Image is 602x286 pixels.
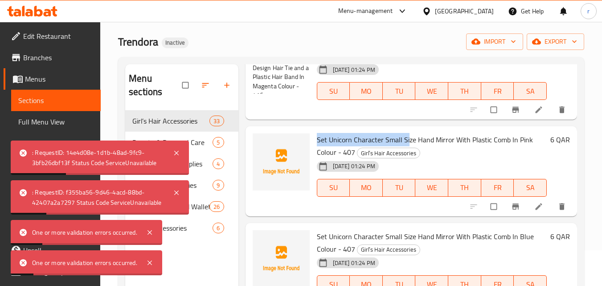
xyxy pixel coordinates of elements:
span: 9 [213,181,223,190]
a: Menus [4,68,101,90]
span: [DATE] 01:24 PM [329,162,379,170]
button: SU [317,82,350,100]
a: Coupons [4,175,101,197]
button: TU [383,82,416,100]
div: [GEOGRAPHIC_DATA] [435,6,494,16]
img: Set Unicorn Character Small Size Hand Mirror With Plastic Comb In Pink Colour - 407 [253,133,310,191]
div: Beauty & Personal Care5 [125,132,238,153]
span: Set Unicorn Character Small Size Hand Mirror With Plastic Comb In Pink Colour - 407 [317,133,533,159]
span: 26 [210,203,223,211]
div: Girl’s Hair Accessories33 [125,110,238,132]
span: [DATE] 01:24 PM [329,66,379,74]
span: 6 [213,224,223,232]
div: Girl’s Hair Accessories [357,148,420,158]
a: Edit menu item [534,202,545,211]
span: Beauty & Personal Care [132,137,213,148]
button: Branch-specific-item [506,197,527,216]
span: Girl’s Hair Accessories [132,116,209,126]
span: Select to update [485,101,504,118]
span: TH [452,181,478,194]
span: TU [386,181,412,194]
button: FR [481,82,514,100]
div: items [213,158,224,169]
button: delete [552,197,573,216]
span: 33 [210,117,223,125]
span: WE [419,85,445,98]
a: Promotions [4,197,101,218]
a: Menu disclaimer [4,218,101,240]
a: Choice Groups [4,154,101,175]
button: WE [415,179,448,197]
nav: Menu sections [125,107,238,242]
span: Branches [23,52,94,63]
div: One or more validation errors occurred. [32,258,137,268]
span: 5 [213,138,223,147]
img: Girls Hair Accessories Set, 2 pcs Hair Clips Heart Design Hair Tie and a Plastic Hair Band In Mag... [253,37,310,94]
span: Menus [25,74,94,84]
h6: 6 QAR [550,230,570,243]
div: Inactive [162,37,188,48]
span: MO [353,85,379,98]
div: Girl’s Hair Accessories [357,245,420,255]
button: export [527,33,584,50]
button: MO [350,82,383,100]
button: SA [514,82,547,100]
span: Women’s Accessories [132,180,213,191]
div: : RequestID: f355ba56-9d46-4acd-88bd-42407a2a7297 Status Code ServiceUnavailable [32,187,164,207]
a: Coverage Report [4,261,101,282]
button: SA [514,179,547,197]
h2: Menu sections [129,72,182,99]
span: TH [452,85,478,98]
div: items [213,180,224,191]
a: Full Menu View [11,111,101,133]
span: Girl’s Hair Accessories [357,148,420,158]
div: items [213,223,224,233]
span: SU [321,181,347,194]
button: Branch-specific-item [506,100,527,120]
span: Trendora [118,32,158,52]
span: Coverage Report [23,266,94,277]
div: : RequestID: 14e4d08e-1d1b-48ad-9fc9-3bfb26dbf13f Status Code ServiceUnavailable [32,148,164,168]
span: Select to update [485,198,504,215]
button: TU [383,179,416,197]
span: Upsell [23,245,94,256]
span: TU [386,85,412,98]
button: WE [415,82,448,100]
h6: 6 QAR [550,133,570,146]
div: Men's Accessories6 [125,217,238,239]
span: SU [321,85,347,98]
button: delete [552,100,573,120]
div: items [209,201,224,212]
span: Inactive [162,39,188,46]
span: SA [517,181,543,194]
span: Men's Accessories [132,223,213,233]
span: Girl’s Hair Accessories [357,245,420,255]
button: TH [448,179,481,197]
button: MO [350,179,383,197]
button: import [466,33,523,50]
span: Full Menu View [18,116,94,127]
span: 4 [213,160,223,168]
button: TH [448,82,481,100]
a: Upsell [4,240,101,261]
div: Menu-management [338,6,393,17]
button: SU [317,179,350,197]
span: FR [485,181,511,194]
a: Edit menu item [534,105,545,114]
a: Branches [4,47,101,68]
span: Set Unicorn Character Small Size Hand Mirror With Plastic Comb In Blue Colour - 407 [317,230,534,256]
span: Edit Restaurant [23,31,94,41]
span: SA [517,85,543,98]
span: WE [419,181,445,194]
span: import [473,36,516,47]
span: r [587,6,590,16]
span: MO [353,181,379,194]
button: FR [481,179,514,197]
span: export [534,36,577,47]
span: [DATE] 01:24 PM [329,259,379,267]
a: Edit Menu [11,133,101,154]
span: Sections [18,95,94,106]
a: Sections [11,90,101,111]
